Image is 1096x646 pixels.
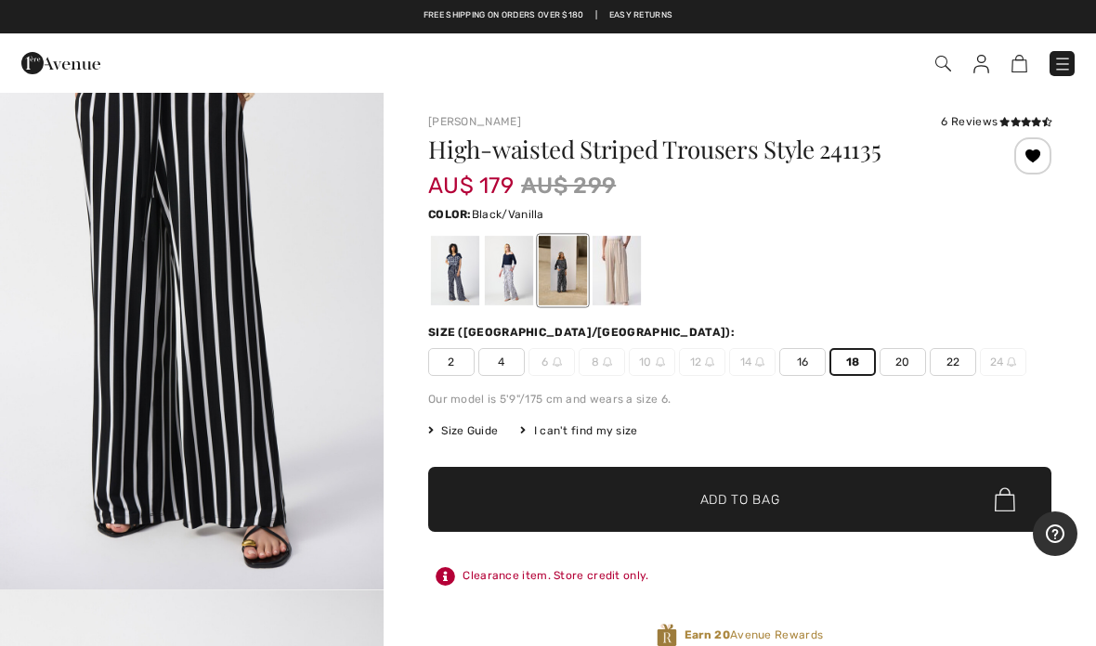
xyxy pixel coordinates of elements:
[521,169,616,202] span: AU$ 299
[428,154,514,199] span: AU$ 179
[609,9,673,22] a: Easy Returns
[930,348,976,376] span: 22
[779,348,826,376] span: 16
[428,560,1051,593] div: Clearance item. Store credit only.
[935,56,951,71] img: Search
[700,490,780,510] span: Add to Bag
[880,348,926,376] span: 20
[520,422,637,439] div: I can't find my size
[1053,55,1072,73] img: Menu
[431,236,479,305] div: Midnight Blue/Vanilla
[539,236,587,305] div: Black/Vanilla
[755,357,764,367] img: ring-m.svg
[428,422,498,439] span: Size Guide
[729,348,776,376] span: 14
[428,137,947,161] h1: High-waisted Striped Trousers Style 241135
[829,348,876,376] span: 18
[629,348,675,376] span: 10
[478,348,525,376] span: 4
[21,45,100,82] img: 1ère Avenue
[485,236,533,305] div: Vanilla/Midnight Blue
[528,348,575,376] span: 6
[424,9,584,22] a: Free shipping on orders over $180
[941,113,1051,130] div: 6 Reviews
[428,467,1051,532] button: Add to Bag
[472,208,544,221] span: Black/Vanilla
[21,53,100,71] a: 1ère Avenue
[428,208,472,221] span: Color:
[1007,357,1016,367] img: ring-m.svg
[595,9,597,22] span: |
[428,391,1051,407] div: Our model is 5'9"/175 cm and wears a size 6.
[995,487,1015,511] img: Bag.svg
[1033,511,1077,558] iframe: Opens a widget where you can find more information
[428,324,738,341] div: Size ([GEOGRAPHIC_DATA]/[GEOGRAPHIC_DATA]):
[603,357,612,367] img: ring-m.svg
[428,115,521,128] a: [PERSON_NAME]
[679,348,725,376] span: 12
[685,627,823,643] span: Avenue Rewards
[593,236,641,305] div: Dune/vanilla
[428,348,475,376] span: 2
[1011,55,1027,72] img: Shopping Bag
[685,628,730,641] strong: Earn 20
[980,348,1026,376] span: 24
[705,357,714,367] img: ring-m.svg
[656,357,665,367] img: ring-m.svg
[553,357,562,367] img: ring-m.svg
[579,348,625,376] span: 8
[973,55,989,73] img: My Info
